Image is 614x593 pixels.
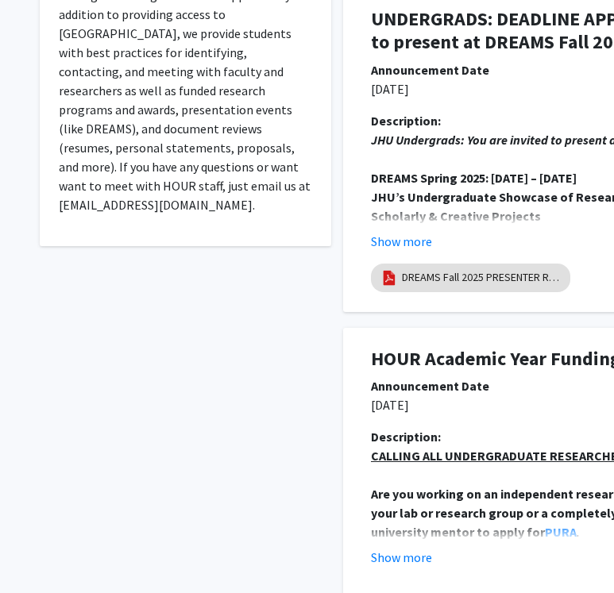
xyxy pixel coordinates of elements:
strong: DREAMS Spring 2025: [DATE] – [DATE] [371,170,577,186]
a: PURA [545,524,577,540]
img: pdf_icon.png [380,269,398,287]
strong: Scholarly & Creative Projects [371,208,541,224]
iframe: Chat [12,522,68,581]
button: Show more [371,548,432,567]
a: DREAMS Fall 2025 PRESENTER Registration [402,269,561,286]
button: Show more [371,232,432,251]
